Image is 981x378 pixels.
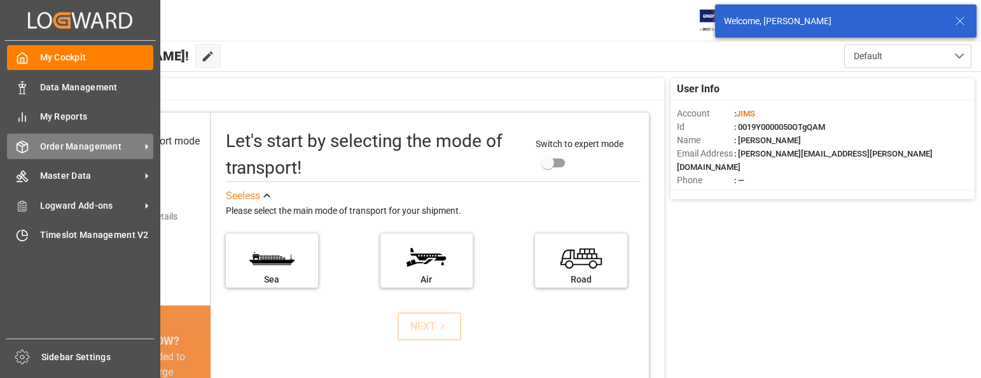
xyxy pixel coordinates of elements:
span: Phone [677,174,734,187]
div: See less [226,188,260,204]
span: My Cockpit [40,51,154,64]
span: Account Type [677,187,734,200]
span: Account [677,107,734,120]
div: Please select the main mode of transport for your shipment. [226,204,640,219]
span: Name [677,134,734,147]
button: open menu [844,44,971,68]
div: Select transport mode [101,134,200,149]
span: Switch to expert mode [536,139,623,149]
span: JIMS [736,109,755,118]
span: : Shipper [734,189,766,199]
span: : 0019Y0000050OTgQAM [734,122,825,132]
div: Sea [232,273,312,286]
span: Id [677,120,734,134]
span: : [PERSON_NAME] [734,136,801,145]
a: Timeslot Management V2 [7,223,153,248]
span: Timeslot Management V2 [40,228,154,242]
span: Default [854,50,882,63]
span: My Reports [40,110,154,123]
span: Sidebar Settings [41,351,155,364]
span: : [PERSON_NAME][EMAIL_ADDRESS][PERSON_NAME][DOMAIN_NAME] [677,149,933,172]
div: Add shipping details [98,210,177,223]
span: Order Management [40,140,141,153]
span: User Info [677,81,720,97]
div: Road [541,273,621,286]
div: NEXT [410,319,449,334]
span: : — [734,176,744,185]
span: Hello [PERSON_NAME]! [52,44,189,68]
a: My Reports [7,104,153,129]
a: Data Management [7,74,153,99]
div: Air [387,273,466,286]
span: : [734,109,755,118]
a: My Cockpit [7,45,153,70]
span: Data Management [40,81,154,94]
img: Exertis%20JAM%20-%20Email%20Logo.jpg_1722504956.jpg [700,10,744,32]
div: Let's start by selecting the mode of transport! [226,128,524,181]
div: Welcome, [PERSON_NAME] [724,15,943,28]
span: Master Data [40,169,141,183]
span: Email Address [677,147,734,160]
button: NEXT [398,312,461,340]
span: Logward Add-ons [40,199,141,213]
